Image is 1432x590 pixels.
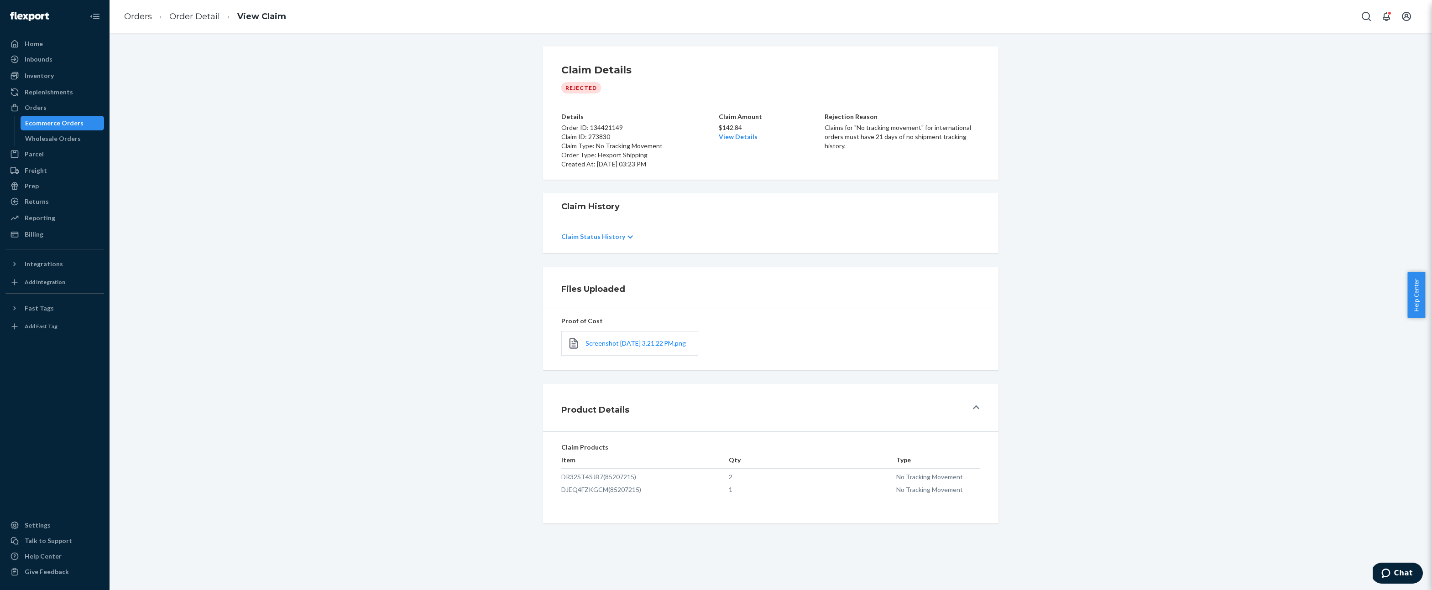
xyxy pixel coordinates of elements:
[5,275,104,290] a: Add Integration
[21,131,105,146] a: Wholesale Orders
[5,68,104,83] a: Inventory
[25,181,39,191] div: Prep
[25,521,51,530] div: Settings
[896,481,980,494] td: No Tracking Movement
[25,197,49,206] div: Returns
[561,123,717,132] p: Order ID: 134421149
[561,141,717,150] p: Claim Type: No Tracking Movement
[561,481,729,494] td: DJEQ4FZKGCM (85207215)
[25,119,84,128] div: Ecommerce Orders
[561,232,625,241] p: Claim Status History
[5,549,104,564] a: Help Center
[25,567,69,576] div: Give Feedback
[585,339,686,348] a: Screenshot [DATE] 3.21.22 PM.png
[825,112,980,121] p: Rejection Reason
[25,213,55,223] div: Reporting
[5,211,104,225] a: Reporting
[25,278,65,286] div: Add Integration
[1407,272,1425,318] button: Help Center
[5,301,104,316] button: Fast Tags
[719,123,823,132] p: $142.84
[124,11,152,21] a: Orders
[5,179,104,193] a: Prep
[561,150,717,160] p: Order Type: Flexport Shipping
[25,71,54,80] div: Inventory
[561,455,729,469] th: Item
[25,230,43,239] div: Billing
[561,112,717,121] p: Details
[169,11,220,21] a: Order Detail
[825,123,980,150] p: Claims for "No tracking movement" for international orders must have 21 days of no shipment track...
[543,384,998,431] button: Product Details
[237,11,286,21] a: View Claim
[896,469,980,482] td: No Tracking Movement
[561,160,717,169] p: Created At: [DATE] 03:23 PM
[117,3,293,30] ol: breadcrumbs
[561,316,980,326] p: Proof of Cost
[25,322,57,330] div: Add Fast Tag
[1373,563,1423,585] iframe: Opens a widget where you can chat to one of our agents
[25,259,63,269] div: Integrations
[25,304,54,313] div: Fast Tags
[25,55,52,64] div: Inbounds
[561,201,980,212] h1: Claim History
[25,150,44,159] div: Parcel
[5,147,104,161] a: Parcel
[21,116,105,130] a: Ecommerce Orders
[25,88,73,97] div: Replenishments
[86,7,104,26] button: Close Navigation
[5,257,104,271] button: Integrations
[5,564,104,579] button: Give Feedback
[729,469,896,482] td: 2
[561,404,629,416] h1: Product Details
[5,227,104,242] a: Billing
[5,85,104,99] a: Replenishments
[10,12,49,21] img: Flexport logo
[5,518,104,533] a: Settings
[561,283,980,295] h1: Files Uploaded
[561,82,601,93] div: Rejected
[25,39,43,48] div: Home
[25,552,62,561] div: Help Center
[585,339,686,347] span: Screenshot [DATE] 3.21.22 PM.png
[25,134,81,143] div: Wholesale Orders
[561,63,980,78] h1: Claim Details
[729,481,896,494] td: 1
[561,443,980,452] p: Claim Products
[719,112,823,121] p: Claim Amount
[561,469,729,482] td: DR32ST4SJB7 (85207215)
[5,52,104,67] a: Inbounds
[5,100,104,115] a: Orders
[5,163,104,178] a: Freight
[25,166,47,175] div: Freight
[729,455,896,469] th: Qty
[561,132,717,141] p: Claim ID: 273830
[5,319,104,334] a: Add Fast Tag
[719,133,758,140] a: View Details
[1397,7,1416,26] button: Open account menu
[25,536,72,545] div: Talk to Support
[1377,7,1395,26] button: Open notifications
[1357,7,1375,26] button: Open Search Box
[25,103,47,112] div: Orders
[5,533,104,548] button: Talk to Support
[896,455,980,469] th: Type
[5,36,104,51] a: Home
[5,194,104,209] a: Returns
